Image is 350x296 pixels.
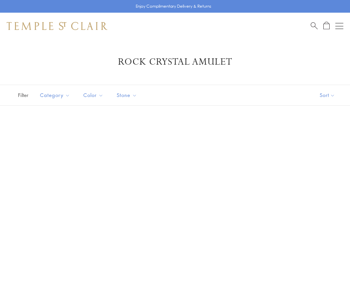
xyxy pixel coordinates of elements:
[335,22,343,30] button: Open navigation
[311,22,318,30] a: Search
[37,91,75,99] span: Category
[112,88,142,103] button: Stone
[78,88,108,103] button: Color
[80,91,108,99] span: Color
[113,91,142,99] span: Stone
[17,56,333,68] h1: Rock Crystal Amulet
[323,22,330,30] a: Open Shopping Bag
[7,22,107,30] img: Temple St. Clair
[35,88,75,103] button: Category
[305,85,350,105] button: Show sort by
[136,3,211,10] p: Enjoy Complimentary Delivery & Returns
